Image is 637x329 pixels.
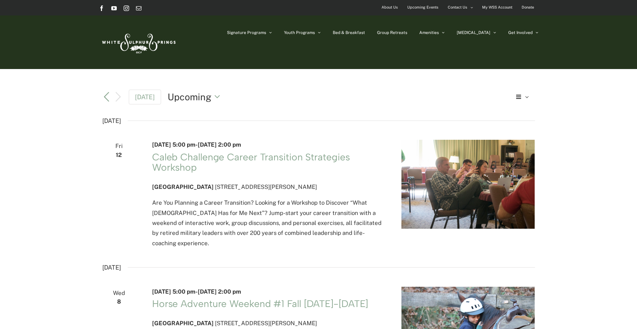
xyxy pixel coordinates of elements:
p: Are You Planning a Career Transition? Looking for a Workshop to Discover “What [DEMOGRAPHIC_DATA]... [152,198,385,248]
span: [STREET_ADDRESS][PERSON_NAME] [215,183,317,190]
nav: Main Menu [227,15,538,50]
span: Fri [102,141,136,151]
img: IMG_4664 [401,140,535,229]
a: Previous Events [102,93,111,101]
span: Donate [522,2,534,12]
span: Contact Us [448,2,467,12]
a: Caleb Challenge Career Transition Strategies Workshop [152,151,350,173]
button: Select Calendar View [513,91,535,103]
span: Get Involved [508,31,533,35]
a: Facebook [99,5,104,11]
img: White Sulphur Springs Logo [99,26,178,58]
a: Youth Programs [284,15,321,50]
time: - [152,288,241,295]
time: [DATE] [102,115,121,126]
span: Wed [102,288,136,298]
span: Group Retreats [377,31,407,35]
a: [MEDICAL_DATA] [457,15,496,50]
span: [GEOGRAPHIC_DATA] [152,320,214,327]
span: [STREET_ADDRESS][PERSON_NAME] [215,320,317,327]
time: [DATE] [102,262,121,273]
a: Instagram [124,5,129,11]
a: Horse Adventure Weekend #1 Fall [DATE]-[DATE] [152,298,368,309]
span: Upcoming [168,90,212,103]
a: YouTube [111,5,117,11]
button: Click to toggle datepicker [168,90,224,103]
span: [MEDICAL_DATA] [457,31,490,35]
span: [DATE] 2:00 pm [198,288,241,295]
a: Get Involved [508,15,538,50]
span: Bed & Breakfast [333,31,365,35]
a: Bed & Breakfast [333,15,365,50]
span: 8 [102,297,136,307]
a: Signature Programs [227,15,272,50]
button: Next Events [114,91,122,102]
span: [DATE] 5:00 pm [152,288,195,295]
span: Amenities [419,31,439,35]
span: Upcoming Events [407,2,439,12]
a: Amenities [419,15,445,50]
a: Email [136,5,141,11]
time: - [152,141,241,148]
span: My WSS Account [482,2,512,12]
span: About Us [382,2,398,12]
span: [DATE] 2:00 pm [198,141,241,148]
span: Signature Programs [227,31,266,35]
span: [DATE] 5:00 pm [152,141,195,148]
span: [GEOGRAPHIC_DATA] [152,183,214,190]
span: Youth Programs [284,31,315,35]
span: 12 [102,150,136,160]
a: Group Retreats [377,15,407,50]
a: Click to select today's date [129,90,161,104]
